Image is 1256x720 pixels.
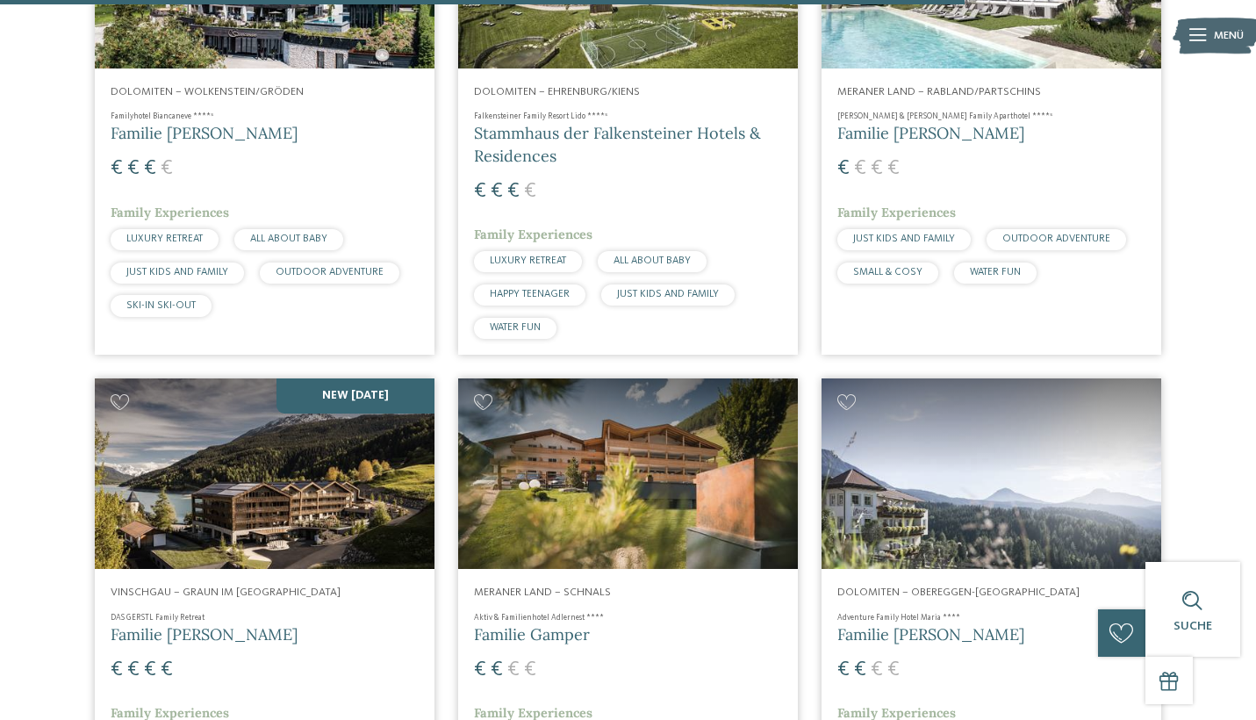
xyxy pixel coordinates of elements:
[474,123,761,165] span: Stammhaus der Falkensteiner Hotels & Residences
[490,289,570,299] span: HAPPY TEENAGER
[111,624,298,644] span: Familie [PERSON_NAME]
[837,624,1024,644] span: Familie [PERSON_NAME]
[474,181,486,202] span: €
[111,86,304,97] span: Dolomiten – Wolkenstein/Gröden
[1173,620,1212,632] span: Suche
[161,659,173,680] span: €
[111,123,298,143] span: Familie [PERSON_NAME]
[837,205,956,220] span: Family Experiences
[144,158,156,179] span: €
[887,659,900,680] span: €
[837,659,850,680] span: €
[970,267,1021,277] span: WATER FUN
[490,256,566,266] span: LUXURY RETREAT
[111,158,123,179] span: €
[837,123,1024,143] span: Familie [PERSON_NAME]
[127,158,140,179] span: €
[474,659,486,680] span: €
[111,205,229,220] span: Family Experiences
[144,659,156,680] span: €
[617,289,719,299] span: JUST KIDS AND FAMILY
[491,659,503,680] span: €
[822,378,1161,570] img: Adventure Family Hotel Maria ****
[491,181,503,202] span: €
[507,181,520,202] span: €
[837,587,1080,598] span: Dolomiten – Obereggen-[GEOGRAPHIC_DATA]
[126,300,196,311] span: SKI-IN SKI-OUT
[474,613,782,624] h4: Aktiv & Familienhotel Adlernest ****
[111,659,123,680] span: €
[524,659,536,680] span: €
[837,112,1145,123] h4: [PERSON_NAME] & [PERSON_NAME] Family Aparthotel ****ˢ
[507,659,520,680] span: €
[250,234,327,244] span: ALL ABOUT BABY
[474,112,782,123] h4: Falkensteiner Family Resort Lido ****ˢ
[837,86,1041,97] span: Meraner Land – Rabland/Partschins
[126,267,228,277] span: JUST KIDS AND FAMILY
[871,659,883,680] span: €
[111,587,341,598] span: Vinschgau – Graun im [GEOGRAPHIC_DATA]
[887,158,900,179] span: €
[854,659,866,680] span: €
[614,256,691,266] span: ALL ABOUT BABY
[474,86,640,97] span: Dolomiten – Ehrenburg/Kiens
[490,322,541,333] span: WATER FUN
[111,112,419,123] h4: Familyhotel Biancaneve ****ˢ
[458,378,798,570] img: Aktiv & Familienhotel Adlernest ****
[837,613,1145,624] h4: Adventure Family Hotel Maria ****
[127,659,140,680] span: €
[126,234,203,244] span: LUXURY RETREAT
[854,158,866,179] span: €
[474,587,611,598] span: Meraner Land – Schnals
[1002,234,1110,244] span: OUTDOOR ADVENTURE
[276,267,384,277] span: OUTDOOR ADVENTURE
[161,158,173,179] span: €
[111,613,419,624] h4: DAS GERSTL Family Retreat
[524,181,536,202] span: €
[474,227,592,242] span: Family Experiences
[95,378,434,570] img: Familienhotels gesucht? Hier findet ihr die besten!
[837,158,850,179] span: €
[474,624,590,644] span: Familie Gamper
[871,158,883,179] span: €
[853,234,955,244] span: JUST KIDS AND FAMILY
[853,267,922,277] span: SMALL & COSY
